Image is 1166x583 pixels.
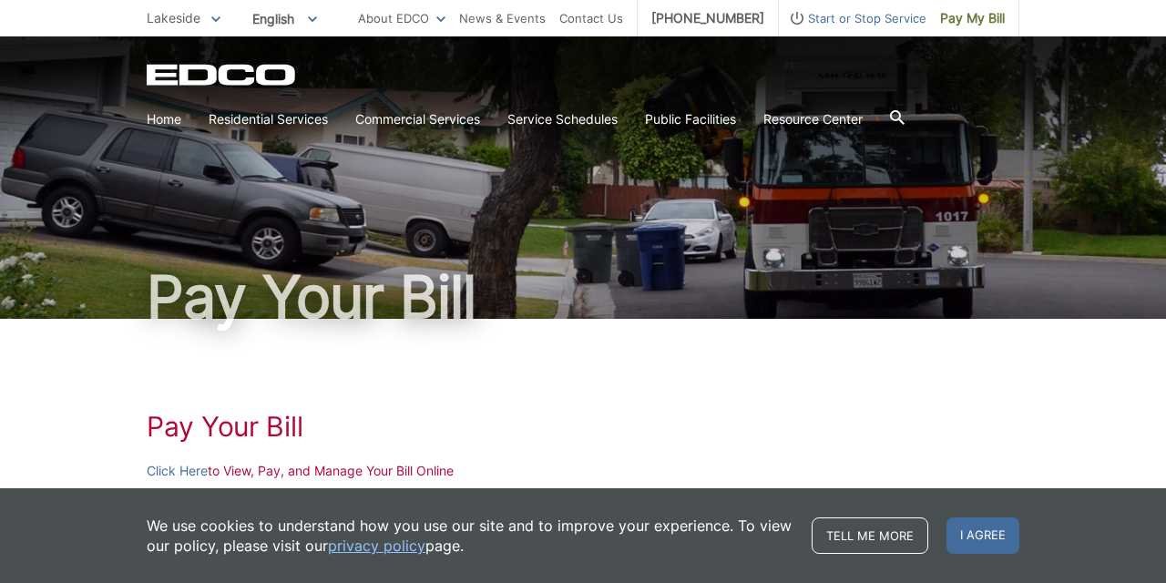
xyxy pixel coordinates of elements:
[328,536,425,556] a: privacy policy
[147,461,208,481] a: Click Here
[358,8,445,28] a: About EDCO
[147,410,1019,443] h1: Pay Your Bill
[147,516,793,556] p: We use cookies to understand how you use our site and to improve your experience. To view our pol...
[147,64,298,86] a: EDCD logo. Return to the homepage.
[812,517,928,554] a: Tell me more
[763,109,863,129] a: Resource Center
[507,109,618,129] a: Service Schedules
[147,10,200,26] span: Lakeside
[147,109,181,129] a: Home
[459,8,546,28] a: News & Events
[239,4,331,34] span: English
[147,268,1019,326] h1: Pay Your Bill
[209,109,328,129] a: Residential Services
[147,461,1019,481] p: to View, Pay, and Manage Your Bill Online
[355,109,480,129] a: Commercial Services
[946,517,1019,554] span: I agree
[940,8,1005,28] span: Pay My Bill
[645,109,736,129] a: Public Facilities
[559,8,623,28] a: Contact Us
